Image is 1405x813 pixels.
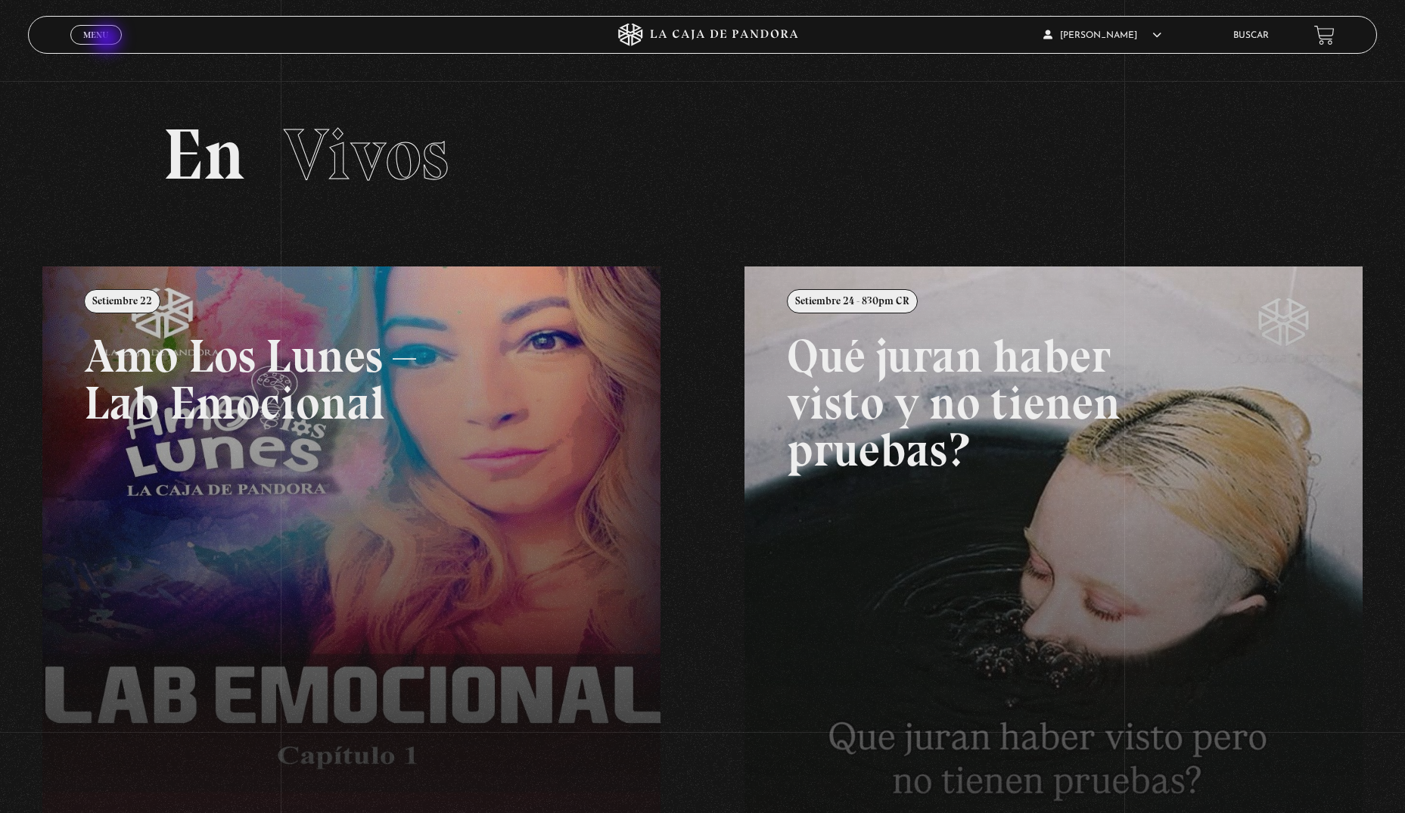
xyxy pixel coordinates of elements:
span: Menu [83,30,108,39]
a: Buscar [1233,31,1269,40]
span: Vivos [284,111,449,198]
span: Cerrar [79,43,114,54]
h2: En [163,119,1242,191]
span: [PERSON_NAME] [1043,31,1161,40]
a: View your shopping cart [1314,25,1335,45]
